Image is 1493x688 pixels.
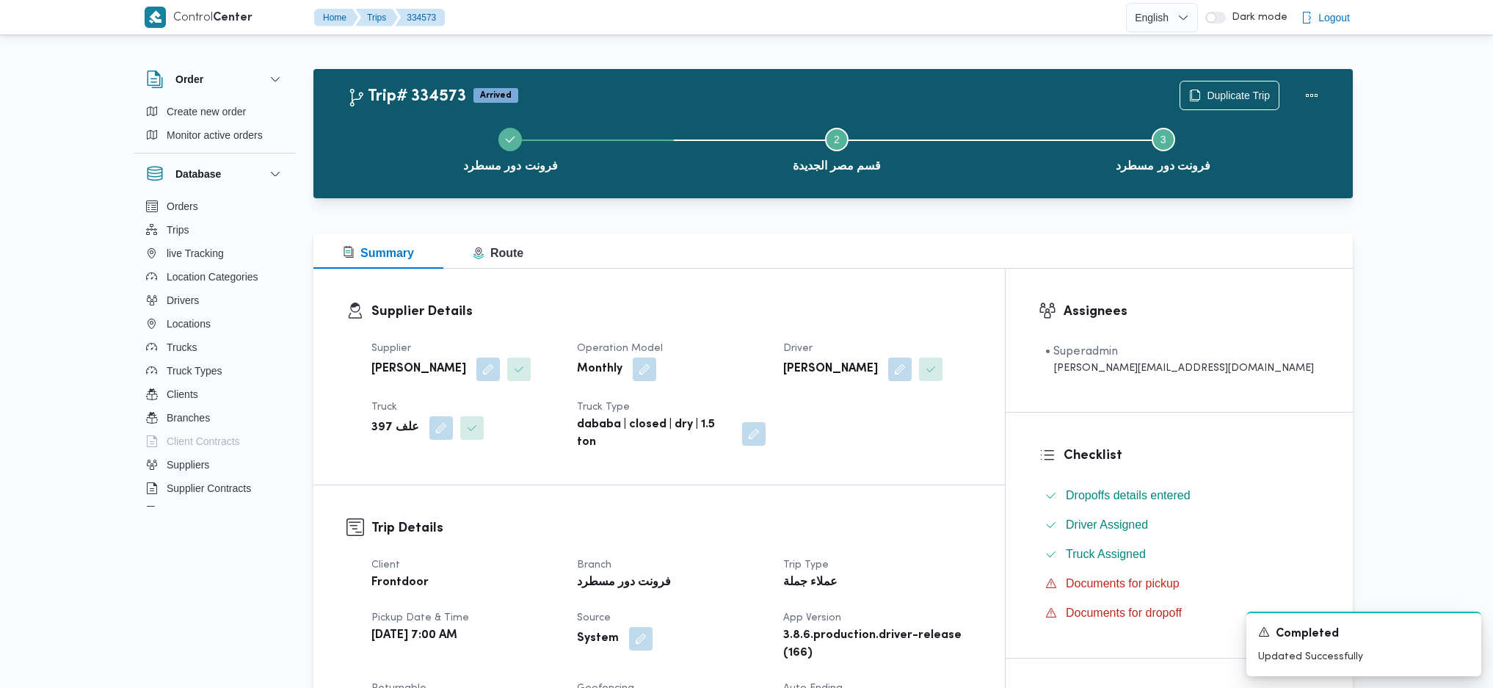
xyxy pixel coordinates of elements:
iframe: chat widget [15,629,62,673]
button: Database [146,165,284,183]
b: 3.8.6.production.driver-release (166) [783,627,968,662]
button: Duplicate Trip [1180,81,1279,110]
span: • Superadmin mohamed.nabil@illa.com.eg [1045,343,1314,376]
button: Logout [1295,3,1356,32]
b: فرونت دور مسطرد [577,574,671,592]
span: Truck Assigned [1066,546,1146,563]
span: Dropoffs details entered [1066,487,1191,504]
span: Driver [783,344,813,353]
b: عملاء جملة [783,574,838,592]
span: Completed [1276,626,1339,643]
span: Truck Types [167,362,222,380]
button: فرونت دور مسطرد [1000,110,1326,187]
button: Truck Assigned [1039,543,1320,566]
button: Actions [1297,81,1326,110]
span: Branch [577,560,611,570]
span: Documents for dropoff [1066,606,1182,619]
span: Driver Assigned [1066,516,1148,534]
button: Monitor active orders [140,123,290,147]
b: علف 397 [371,419,419,437]
button: 334573 [395,9,445,26]
button: Trucks [140,336,290,359]
span: Dark mode [1226,12,1287,23]
span: Suppliers [167,456,209,474]
span: 2 [834,134,840,145]
span: Truck Type [577,402,630,412]
h3: Database [175,165,221,183]
button: Truck Types [140,359,290,383]
span: Truck [371,402,397,412]
h3: Supplier Details [371,302,972,322]
button: live Tracking [140,242,290,265]
b: dababa | closed | dry | 1.5 ton [577,416,731,452]
svg: Step 1 is complete [504,134,516,145]
span: Supplier Contracts [167,479,251,497]
span: فرونت دور مسطرد [1116,157,1210,175]
span: Location Categories [167,268,258,286]
span: Supplier [371,344,411,353]
h3: Trip Details [371,518,972,538]
span: Documents for dropoff [1066,604,1182,622]
span: Trucks [167,338,197,356]
span: Orders [167,198,198,215]
div: Notification [1258,625,1470,643]
span: Client [371,560,400,570]
h3: Checklist [1064,446,1320,466]
div: Database [134,195,296,513]
b: Monthly [577,361,622,378]
span: live Tracking [167,245,224,262]
span: Operation Model [577,344,663,353]
button: Dropoffs details entered [1039,484,1320,507]
span: Dropoffs details entered [1066,489,1191,501]
span: Client Contracts [167,432,240,450]
span: Truck Assigned [1066,548,1146,560]
span: Monitor active orders [167,126,263,144]
img: X8yXhbKr1z7QwAAAABJRU5ErkJggg== [145,7,166,28]
button: Drivers [140,289,290,312]
button: Order [146,70,284,88]
button: Orders [140,195,290,218]
button: قسم مصر الجديدة [674,110,1000,187]
span: Pickup date & time [371,613,469,623]
span: فرونت دور مسطرد [463,157,558,175]
button: Clients [140,383,290,406]
span: 3 [1160,134,1166,145]
span: Arrived [473,88,518,103]
button: Driver Assigned [1039,513,1320,537]
span: App Version [783,613,841,623]
b: Frontdoor [371,574,429,592]
div: Order [134,100,296,153]
span: قسم مصر الجديدة [793,157,882,175]
span: Documents for pickup [1066,577,1180,590]
span: Clients [167,385,198,403]
div: [PERSON_NAME][EMAIL_ADDRESS][DOMAIN_NAME] [1045,361,1314,376]
span: Branches [167,409,210,427]
b: System [577,630,619,648]
button: Suppliers [140,453,290,477]
button: Home [314,9,358,26]
span: Trip Type [783,560,829,570]
button: Locations [140,312,290,336]
button: Create new order [140,100,290,123]
p: Updated Successfully [1258,649,1470,665]
span: Driver Assigned [1066,518,1148,531]
span: Summary [343,247,414,259]
span: Trips [167,221,189,239]
button: Client Contracts [140,430,290,453]
span: Duplicate Trip [1207,87,1270,104]
div: • Superadmin [1045,343,1314,361]
b: [DATE] 7:00 AM [371,627,457,645]
button: Trips [355,9,398,26]
h3: Order [175,70,203,88]
span: Documents for pickup [1066,575,1180,593]
button: Documents for pickup [1039,572,1320,595]
span: Source [577,613,611,623]
b: [PERSON_NAME] [783,361,878,378]
span: Logout [1318,9,1350,26]
button: Branches [140,406,290,430]
h3: Assignees [1064,302,1320,322]
button: Location Categories [140,265,290,289]
span: Create new order [167,103,246,120]
span: Locations [167,315,211,333]
span: Devices [167,503,203,521]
